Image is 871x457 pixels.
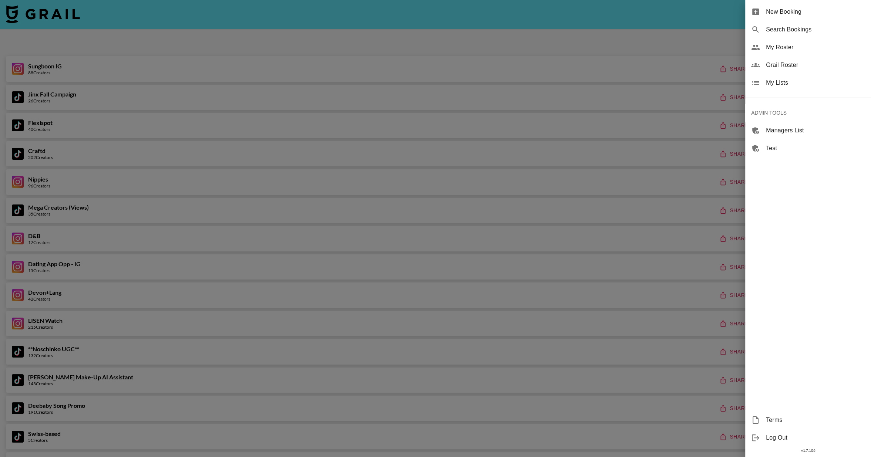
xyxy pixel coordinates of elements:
[745,104,871,122] div: ADMIN TOOLS
[766,78,865,87] span: My Lists
[766,416,865,424] span: Terms
[745,38,871,56] div: My Roster
[745,21,871,38] div: Search Bookings
[766,126,865,135] span: Managers List
[766,43,865,52] span: My Roster
[766,144,865,153] span: Test
[745,411,871,429] div: Terms
[745,429,871,447] div: Log Out
[766,7,865,16] span: New Booking
[745,447,871,454] div: v 1.7.106
[766,61,865,70] span: Grail Roster
[745,56,871,74] div: Grail Roster
[745,139,871,157] div: Test
[745,74,871,92] div: My Lists
[745,122,871,139] div: Managers List
[745,3,871,21] div: New Booking
[766,433,865,442] span: Log Out
[766,25,865,34] span: Search Bookings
